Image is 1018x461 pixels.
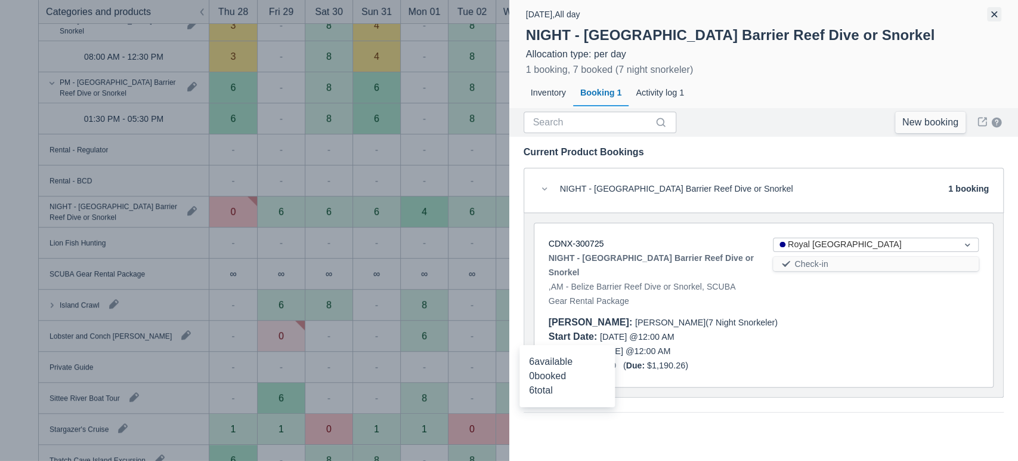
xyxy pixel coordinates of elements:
span: 6 [529,385,534,395]
div: Due: [626,361,647,370]
div: 1 booking [948,183,989,199]
div: Start Date : [549,331,600,342]
div: 1 booking, 7 booked (7 night snorkeler) [526,63,694,77]
div: total [529,383,605,398]
a: New booking [895,112,966,133]
div: Booking 1 [573,79,629,107]
div: Activity log 1 [629,79,691,107]
div: [DATE] @ 12:00 AM [549,344,754,358]
div: NIGHT - [GEOGRAPHIC_DATA] Barrier Reef Dive or Snorkel [560,183,793,199]
div: booked [529,369,605,383]
div: [DATE] @ 12:00 AM [549,330,754,344]
div: Royal [GEOGRAPHIC_DATA] [779,238,951,251]
div: , AM - Belize Barrier Reef Dive or Snorkel, SCUBA Gear Rental Package [549,251,754,308]
span: 6 [529,356,534,367]
div: [PERSON_NAME] (7 Night Snorkeler) [549,315,979,330]
div: available [529,355,605,369]
strong: NIGHT - [GEOGRAPHIC_DATA] Barrier Reef Dive or Snorkel [549,251,754,279]
span: Dropdown icon [961,239,973,251]
div: Inventory [524,79,573,107]
div: $0.00 [549,358,979,373]
span: ( $1,190.26 ) [623,361,688,370]
div: [PERSON_NAME] : [549,317,635,327]
div: Allocation type: per day [526,48,1002,60]
div: Current Product Bookings [524,146,1004,158]
a: CDNX-300725 [549,239,604,248]
button: Check-in [773,257,979,271]
div: [DATE] , All day [526,7,580,21]
input: Search [533,112,652,133]
span: 0 [529,371,534,381]
strong: NIGHT - [GEOGRAPHIC_DATA] Barrier Reef Dive or Snorkel [526,27,935,43]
